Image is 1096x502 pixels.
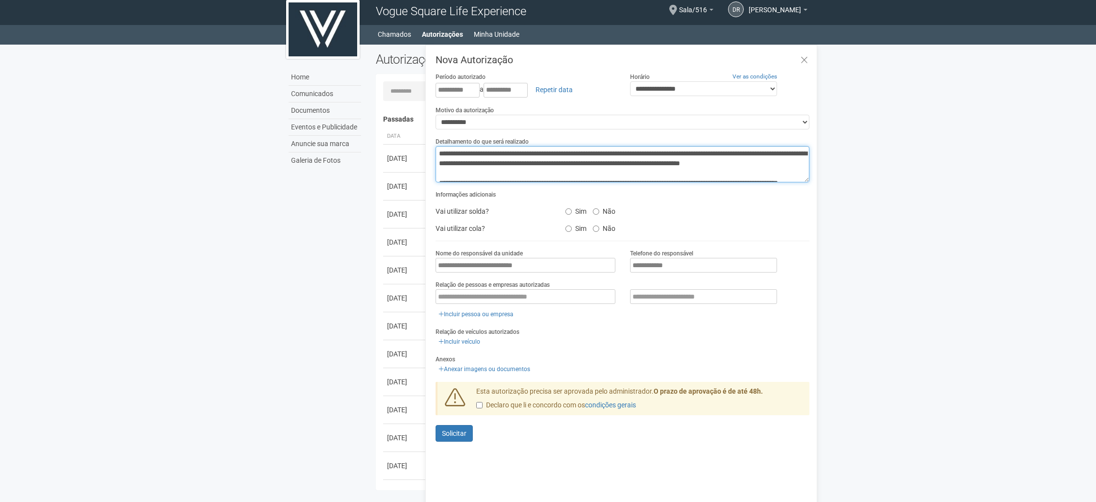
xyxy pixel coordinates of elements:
[442,429,466,437] span: Solicitar
[749,7,807,15] a: [PERSON_NAME]
[383,128,427,145] th: Data
[476,401,636,410] label: Declaro que li e concordo com os
[436,249,523,258] label: Nome do responsável da unidade
[565,208,572,215] input: Sim
[376,52,585,67] h2: Autorizações
[436,425,473,442] button: Solicitar
[289,69,361,86] a: Home
[289,152,361,169] a: Galeria de Fotos
[565,204,586,216] label: Sim
[436,327,519,336] label: Relação de veículos autorizados
[436,364,533,375] a: Anexar imagens ou documentos
[476,402,483,408] input: Declaro que li e concordo com oscondições gerais
[383,116,803,123] h4: Passadas
[436,137,529,146] label: Detalhamento do que será realizado
[422,27,463,41] a: Autorizações
[436,81,615,98] div: a
[728,1,744,17] a: DR
[436,55,809,65] h3: Nova Autorização
[474,27,519,41] a: Minha Unidade
[289,119,361,136] a: Eventos e Publicidade
[469,387,810,415] div: Esta autorização precisa ser aprovada pelo administrador.
[387,265,423,275] div: [DATE]
[436,355,455,364] label: Anexos
[387,209,423,219] div: [DATE]
[593,226,599,232] input: Não
[387,321,423,331] div: [DATE]
[565,221,586,233] label: Sim
[289,102,361,119] a: Documentos
[679,7,713,15] a: Sala/516
[654,387,763,395] strong: O prazo de aprovação é de até 48h.
[732,73,777,80] a: Ver as condições
[565,226,572,232] input: Sim
[387,153,423,163] div: [DATE]
[376,4,526,18] span: Vogue Square Life Experience
[387,181,423,191] div: [DATE]
[387,433,423,443] div: [DATE]
[378,27,411,41] a: Chamados
[289,86,361,102] a: Comunicados
[593,208,599,215] input: Não
[387,349,423,359] div: [DATE]
[428,204,558,219] div: Vai utilizar solda?
[436,106,494,115] label: Motivo da autorização
[436,73,486,81] label: Período autorizado
[630,73,650,81] label: Horário
[585,401,636,409] a: condições gerais
[436,336,483,347] a: Incluir veículo
[593,221,615,233] label: Não
[436,190,496,199] label: Informações adicionais
[630,249,693,258] label: Telefone do responsável
[387,237,423,247] div: [DATE]
[387,405,423,415] div: [DATE]
[387,461,423,471] div: [DATE]
[436,309,516,320] a: Incluir pessoa ou empresa
[387,293,423,303] div: [DATE]
[436,280,550,289] label: Relação de pessoas e empresas autorizadas
[289,136,361,152] a: Anuncie sua marca
[593,204,615,216] label: Não
[529,81,579,98] a: Repetir data
[387,377,423,387] div: [DATE]
[428,221,558,236] div: Vai utilizar cola?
